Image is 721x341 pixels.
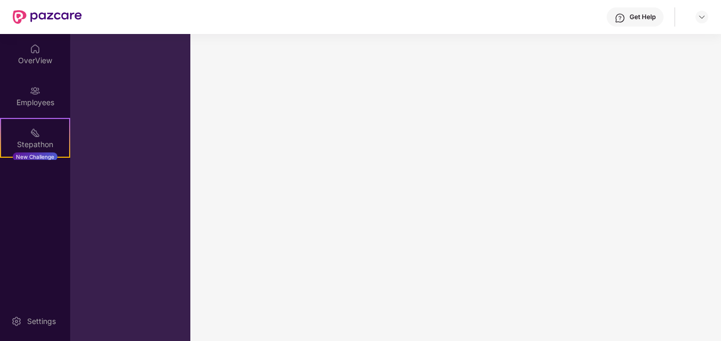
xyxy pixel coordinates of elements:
[13,152,57,161] div: New Challenge
[630,13,656,21] div: Get Help
[615,13,625,23] img: svg+xml;base64,PHN2ZyBpZD0iSGVscC0zMngzMiIgeG1sbnM9Imh0dHA6Ly93d3cudzMub3JnLzIwMDAvc3ZnIiB3aWR0aD...
[1,139,69,150] div: Stepathon
[11,316,22,327] img: svg+xml;base64,PHN2ZyBpZD0iU2V0dGluZy0yMHgyMCIgeG1sbnM9Imh0dHA6Ly93d3cudzMub3JnLzIwMDAvc3ZnIiB3aW...
[30,127,40,138] img: svg+xml;base64,PHN2ZyB4bWxucz0iaHR0cDovL3d3dy53My5vcmcvMjAwMC9zdmciIHdpZHRoPSIyMSIgaGVpZ2h0PSIyMC...
[30,86,40,96] img: svg+xml;base64,PHN2ZyBpZD0iRW1wbG95ZWVzIiB4bWxucz0iaHR0cDovL3d3dy53My5vcmcvMjAwMC9zdmciIHdpZHRoPS...
[698,13,706,21] img: svg+xml;base64,PHN2ZyBpZD0iRHJvcGRvd24tMzJ4MzIiIHhtbG5zPSJodHRwOi8vd3d3LnczLm9yZy8yMDAwL3N2ZyIgd2...
[24,316,59,327] div: Settings
[30,44,40,54] img: svg+xml;base64,PHN2ZyBpZD0iSG9tZSIgeG1sbnM9Imh0dHA6Ly93d3cudzMub3JnLzIwMDAvc3ZnIiB3aWR0aD0iMjAiIG...
[13,10,82,24] img: New Pazcare Logo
